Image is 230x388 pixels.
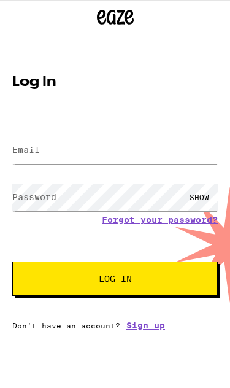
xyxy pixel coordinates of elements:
div: Don't have an account? [12,320,218,330]
button: Log In [12,262,218,296]
span: Log In [99,274,132,283]
label: Email [12,145,40,155]
div: SHOW [181,184,218,211]
a: Sign up [126,320,165,330]
input: Email [12,136,218,164]
label: Password [12,192,56,202]
a: Forgot your password? [102,215,218,225]
h1: Log In [12,75,218,90]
